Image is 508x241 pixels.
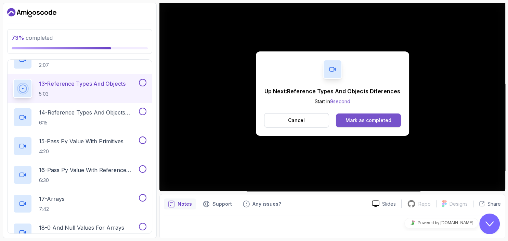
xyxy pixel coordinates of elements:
[39,148,123,155] p: 4:20
[39,224,124,232] p: 18 - 0 And Null Values For Arrays
[264,113,329,128] button: Cancel
[39,195,65,203] p: 17 - Arrays
[39,166,138,174] p: 16 - Pass Py Value With Reference Types
[450,201,468,207] p: Designs
[330,98,350,104] span: 9 second
[264,87,400,95] p: Up Next: Reference Types And Objects Diferences
[346,117,391,124] div: Mark as completed
[418,201,431,207] p: Repo
[13,136,146,156] button: 15-Pass Py Value With Primitives4:20
[479,214,501,234] iframe: chat widget
[39,137,123,145] p: 15 - Pass Py Value With Primitives
[12,34,53,41] span: completed
[13,165,146,184] button: 16-Pass Py Value With Reference Types6:30
[366,200,401,207] a: Slides
[252,201,281,207] p: Any issues?
[39,119,138,126] p: 6:15
[39,206,65,213] p: 7:42
[212,201,232,207] p: Support
[381,215,501,231] iframe: chat widget
[13,50,146,69] button: 2:07
[39,62,114,69] p: 2:07
[13,194,146,213] button: 17-Arrays7:42
[39,80,126,88] p: 13 - Reference Types And Objects
[264,98,400,105] p: Start in
[12,34,24,41] span: 73 %
[239,198,285,209] button: Feedback button
[7,7,56,18] a: Dashboard
[487,201,501,207] p: Share
[288,117,305,124] p: Cancel
[178,201,192,207] p: Notes
[39,91,126,97] p: 5:03
[13,79,146,98] button: 13-Reference Types And Objects5:03
[336,113,401,127] button: Mark as completed
[382,201,396,207] p: Slides
[39,108,138,117] p: 14 - Reference Types And Objects Diferences
[39,177,138,184] p: 6:30
[473,201,501,207] button: Share
[13,108,146,127] button: 14-Reference Types And Objects Diferences6:15
[164,198,196,209] button: notes button
[199,198,236,209] button: Support button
